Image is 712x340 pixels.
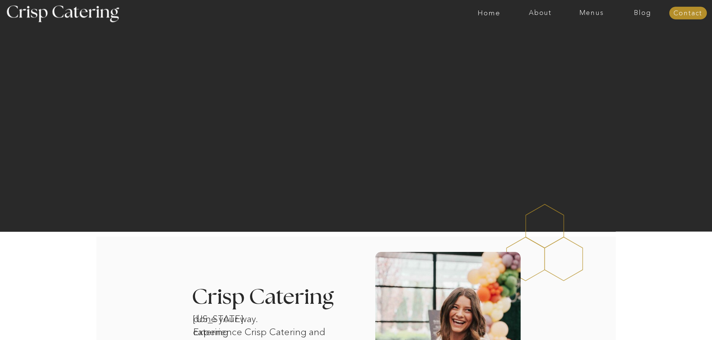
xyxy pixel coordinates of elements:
[637,303,712,340] iframe: podium webchat widget bubble
[617,9,668,17] a: Blog
[515,9,566,17] a: About
[193,312,271,322] h1: [US_STATE] catering
[463,9,515,17] a: Home
[669,10,707,17] a: Contact
[566,9,617,17] a: Menus
[192,287,353,309] h3: Crisp Catering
